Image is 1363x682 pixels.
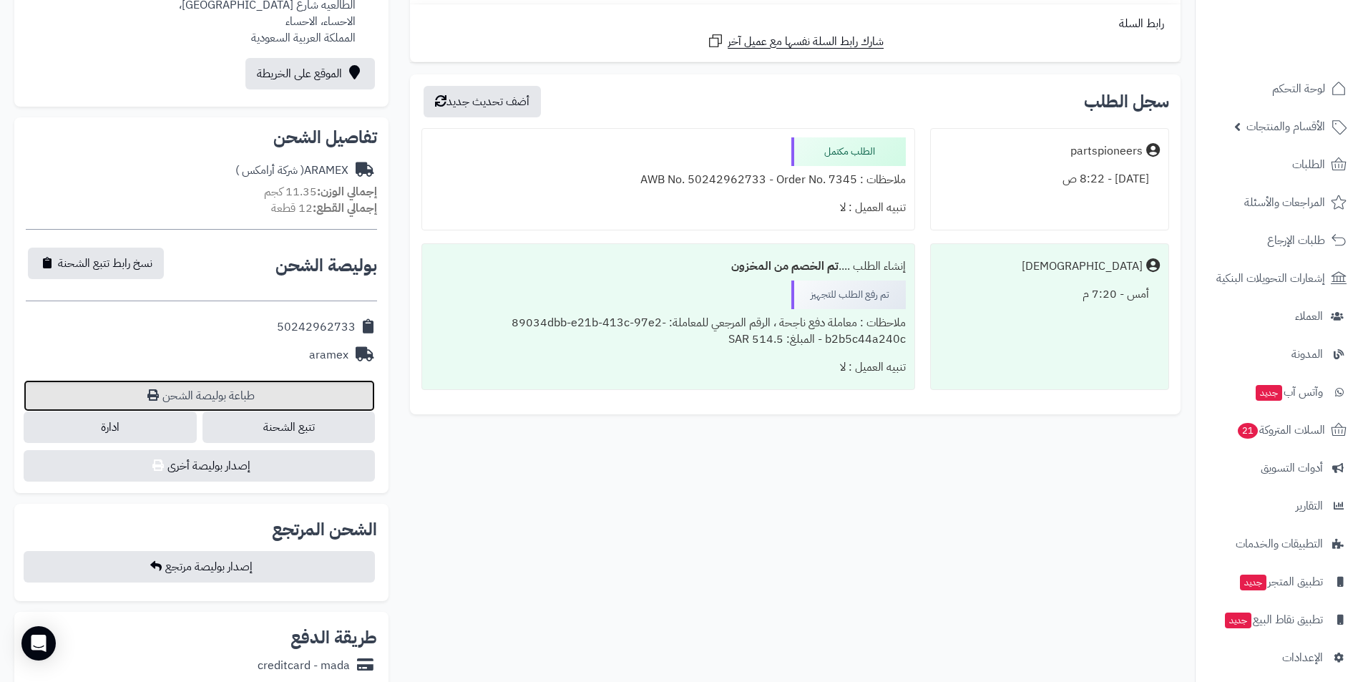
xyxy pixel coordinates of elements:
small: 12 قطعة [271,200,377,217]
span: العملاء [1295,306,1323,326]
a: شارك رابط السلة نفسها مع عميل آخر [707,32,884,50]
div: تم رفع الطلب للتجهيز [791,281,906,309]
a: السلات المتروكة21 [1204,413,1354,447]
a: طباعة بوليصة الشحن [24,380,375,411]
button: إصدار بوليصة أخرى [24,450,375,482]
span: تطبيق المتجر [1239,572,1323,592]
a: التقارير [1204,489,1354,523]
span: الأقسام والمنتجات [1246,117,1325,137]
span: نسخ رابط تتبع الشحنة [58,255,152,272]
div: ARAMEX [235,162,348,179]
span: 21 [1237,423,1258,439]
strong: إجمالي القطع: [313,200,377,217]
a: الإعدادات [1204,640,1354,675]
a: وآتس آبجديد [1204,375,1354,409]
div: Open Intercom Messenger [21,626,56,661]
span: شارك رابط السلة نفسها مع عميل آخر [728,34,884,50]
div: partspioneers [1070,143,1143,160]
a: أدوات التسويق [1204,451,1354,485]
div: aramex [309,347,348,364]
b: تم الخصم من المخزون [731,258,839,275]
span: جديد [1256,385,1282,401]
h2: الشحن المرتجع [272,521,377,538]
a: تطبيق نقاط البيعجديد [1204,603,1354,637]
span: جديد [1225,613,1251,628]
a: طلبات الإرجاع [1204,223,1354,258]
span: طلبات الإرجاع [1267,230,1325,250]
div: [DEMOGRAPHIC_DATA] [1022,258,1143,275]
a: التطبيقات والخدمات [1204,527,1354,561]
div: الطلب مكتمل [791,137,906,166]
small: 11.35 كجم [264,183,377,200]
h2: بوليصة الشحن [275,257,377,274]
button: أضف تحديث جديد [424,86,541,117]
a: لوحة التحكم [1204,72,1354,106]
span: المدونة [1291,344,1323,364]
div: رابط السلة [416,16,1175,32]
div: تنبيه العميل : لا [431,354,905,381]
a: الموقع على الخريطة [245,58,375,89]
h3: سجل الطلب [1084,93,1169,110]
span: التقارير [1296,496,1323,516]
div: ملاحظات : AWB No. 50242962733 - Order No. 7345 [431,166,905,194]
span: ( شركة أرامكس ) [235,162,304,179]
span: السلات المتروكة [1236,420,1325,440]
strong: إجمالي الوزن: [317,183,377,200]
a: تطبيق المتجرجديد [1204,565,1354,599]
span: الطلبات [1292,155,1325,175]
div: [DATE] - 8:22 ص [939,165,1160,193]
span: الإعدادات [1282,648,1323,668]
a: الطلبات [1204,147,1354,182]
a: المدونة [1204,337,1354,371]
div: أمس - 7:20 م [939,281,1160,308]
span: تطبيق نقاط البيع [1223,610,1323,630]
a: تتبع الشحنة [202,411,376,443]
img: logo-2.png [1266,29,1349,59]
a: المراجعات والأسئلة [1204,185,1354,220]
a: العملاء [1204,299,1354,333]
span: وآتس آب [1254,382,1323,402]
span: المراجعات والأسئلة [1244,193,1325,213]
div: 50242962733 [277,319,356,336]
span: لوحة التحكم [1272,79,1325,99]
span: أدوات التسويق [1261,458,1323,478]
span: التطبيقات والخدمات [1236,534,1323,554]
h2: طريقة الدفع [290,629,377,646]
button: إصدار بوليصة مرتجع [24,551,375,583]
a: ادارة [24,411,197,443]
h2: تفاصيل الشحن [26,129,377,146]
span: جديد [1240,575,1266,590]
div: ملاحظات : معاملة دفع ناجحة ، الرقم المرجعي للمعاملة: 89034dbb-e21b-413c-97e2-b2b5c44a240c - المبل... [431,309,905,354]
div: إنشاء الطلب .... [431,253,905,281]
span: إشعارات التحويلات البنكية [1216,268,1325,288]
div: creditcard - mada [258,658,350,674]
a: إشعارات التحويلات البنكية [1204,261,1354,296]
button: نسخ رابط تتبع الشحنة [28,248,164,279]
div: تنبيه العميل : لا [431,194,905,222]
